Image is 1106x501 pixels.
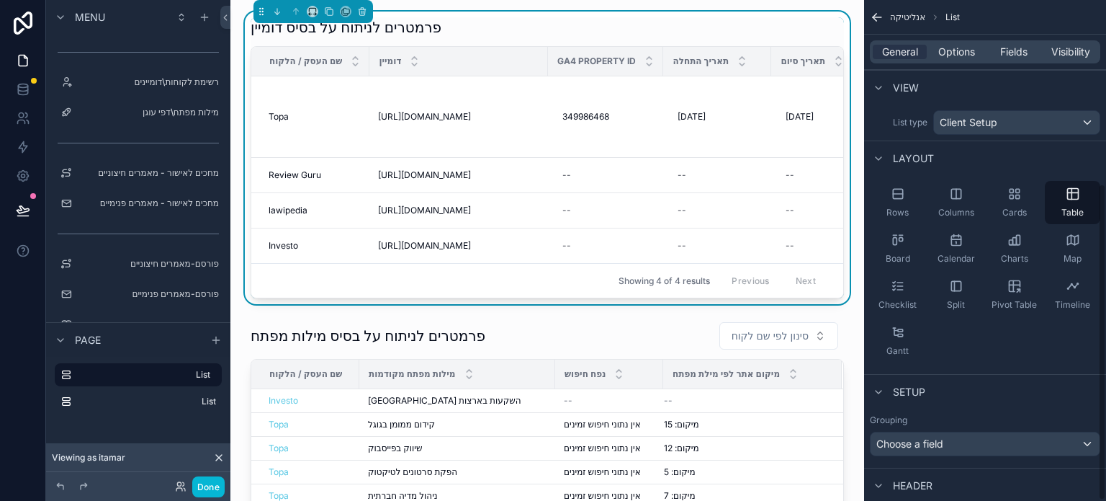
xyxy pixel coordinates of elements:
[557,105,655,128] a: 349986468
[781,56,825,67] span: תאריך סיום
[672,234,763,257] a: --
[46,357,230,427] div: scrollable content
[378,205,471,216] span: [URL][DOMAIN_NAME]
[55,252,222,275] a: פורסם-מאמרים חיצוניים
[269,111,289,123] span: Topa
[945,12,960,23] span: List
[876,438,943,450] span: Choose a field
[78,319,219,330] label: פורסם-רשתות חברתיות
[55,161,222,185] a: מחכים לאישור - מאמרים חיצוניים
[786,205,794,216] div: --
[78,167,219,179] label: מחכים לאישור - מאמרים חיצוניים
[619,275,710,287] span: Showing 4 of 4 results
[562,169,571,181] div: --
[78,288,219,300] label: פורסם-מאמרים פנימיים
[378,169,539,181] a: [URL][DOMAIN_NAME]
[562,240,571,252] div: --
[1001,253,1028,265] span: Charts
[986,227,1042,270] button: Charts
[928,181,984,224] button: Columns
[378,240,539,252] a: [URL][DOMAIN_NAME]
[870,319,925,363] button: Gantt
[1000,45,1028,59] span: Fields
[55,313,222,336] a: פורסם-רשתות חברתיות
[1064,253,1082,265] span: Map
[786,111,814,123] span: [DATE]
[893,385,925,399] span: Setup
[269,205,361,216] a: lawipedia
[780,105,871,128] a: [DATE]
[870,414,907,426] label: Grouping
[678,240,686,252] div: --
[870,432,1100,456] button: Choose a field
[1051,45,1090,59] span: Visibility
[1002,207,1027,218] span: Cards
[269,111,361,123] a: Topa
[886,253,910,265] span: Board
[557,164,655,187] a: --
[886,207,909,218] span: Rows
[269,169,361,181] a: Review Guru
[562,111,609,123] span: 349986468
[882,45,918,59] span: General
[1055,299,1090,311] span: Timeline
[928,227,984,270] button: Calendar
[55,101,222,124] a: מילות מפתח\דפי עוגן
[870,227,925,270] button: Board
[786,169,794,181] div: --
[75,10,105,25] span: Menu
[55,283,222,306] a: פורסם-מאמרים פנימיים
[269,368,342,380] span: שם העסק / הלקוח
[52,452,125,464] span: Viewing as itamar
[886,345,909,357] span: Gantt
[562,205,571,216] div: --
[870,273,925,316] button: Checklist
[1045,273,1100,316] button: Timeline
[992,299,1037,311] span: Pivot Table
[786,240,794,252] div: --
[84,369,210,381] label: List
[678,111,706,123] span: [DATE]
[378,111,539,123] a: [URL][DOMAIN_NAME]
[928,273,984,316] button: Split
[378,111,471,123] span: [URL][DOMAIN_NAME]
[78,107,219,118] label: מילות מפתח\דפי עוגן
[379,56,401,67] span: דומיין
[678,169,686,181] div: --
[986,273,1042,316] button: Pivot Table
[890,12,925,23] span: אנליטיקה
[251,17,441,37] h1: פרמטרים לניתוח על בסיס דומיין
[192,476,225,497] button: Done
[557,56,636,67] span: GA4 Property ID
[78,76,219,88] label: רשימת לקוחות\דומיינים
[557,199,655,222] a: --
[378,169,471,181] span: [URL][DOMAIN_NAME]
[870,181,925,224] button: Rows
[1061,207,1084,218] span: Table
[672,164,763,187] a: --
[938,207,974,218] span: Columns
[75,333,101,347] span: Page
[940,115,997,130] span: Client Setup
[84,396,216,407] label: List
[55,71,222,94] a: רשימת לקוחות\דומיינים
[938,253,975,265] span: Calendar
[673,56,729,67] span: תאריך התחלה
[78,198,219,209] label: מחכים לאישור - מאמרים פנימיים
[673,368,780,380] span: מיקום אתר לפי מילת מפתח
[933,110,1100,135] button: Client Setup
[378,240,471,252] span: [URL][DOMAIN_NAME]
[878,299,917,311] span: Checklist
[269,56,342,67] span: שם העסק / הלקוח
[986,181,1042,224] button: Cards
[378,205,539,216] a: [URL][DOMAIN_NAME]
[1045,227,1100,270] button: Map
[678,205,686,216] div: --
[269,240,298,252] span: Investo
[55,192,222,215] a: מחכים לאישור - מאמרים פנימיים
[780,199,871,222] a: --
[938,45,975,59] span: Options
[893,151,934,166] span: Layout
[269,240,361,252] a: Investo
[672,199,763,222] a: --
